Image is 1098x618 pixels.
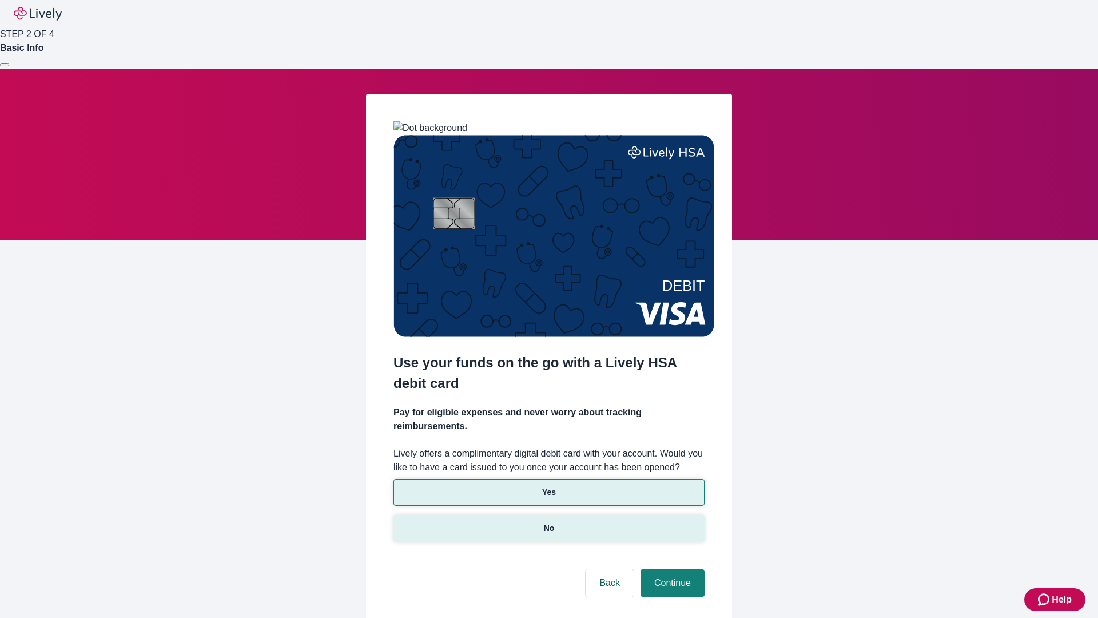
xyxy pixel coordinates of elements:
[1038,593,1052,607] svg: Zendesk support icon
[393,135,714,337] img: Debit card
[542,486,556,498] p: Yes
[393,121,467,135] img: Dot background
[393,447,705,474] label: Lively offers a complimentary digital debit card with your account. Would you like to have a card...
[544,522,555,534] p: No
[393,515,705,542] button: No
[640,569,705,597] button: Continue
[586,569,634,597] button: Back
[14,7,62,21] img: Lively
[393,352,705,394] h2: Use your funds on the go with a Lively HSA debit card
[1024,588,1085,611] button: Zendesk support iconHelp
[393,406,705,433] h4: Pay for eligible expenses and never worry about tracking reimbursements.
[1052,593,1072,607] span: Help
[393,479,705,506] button: Yes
